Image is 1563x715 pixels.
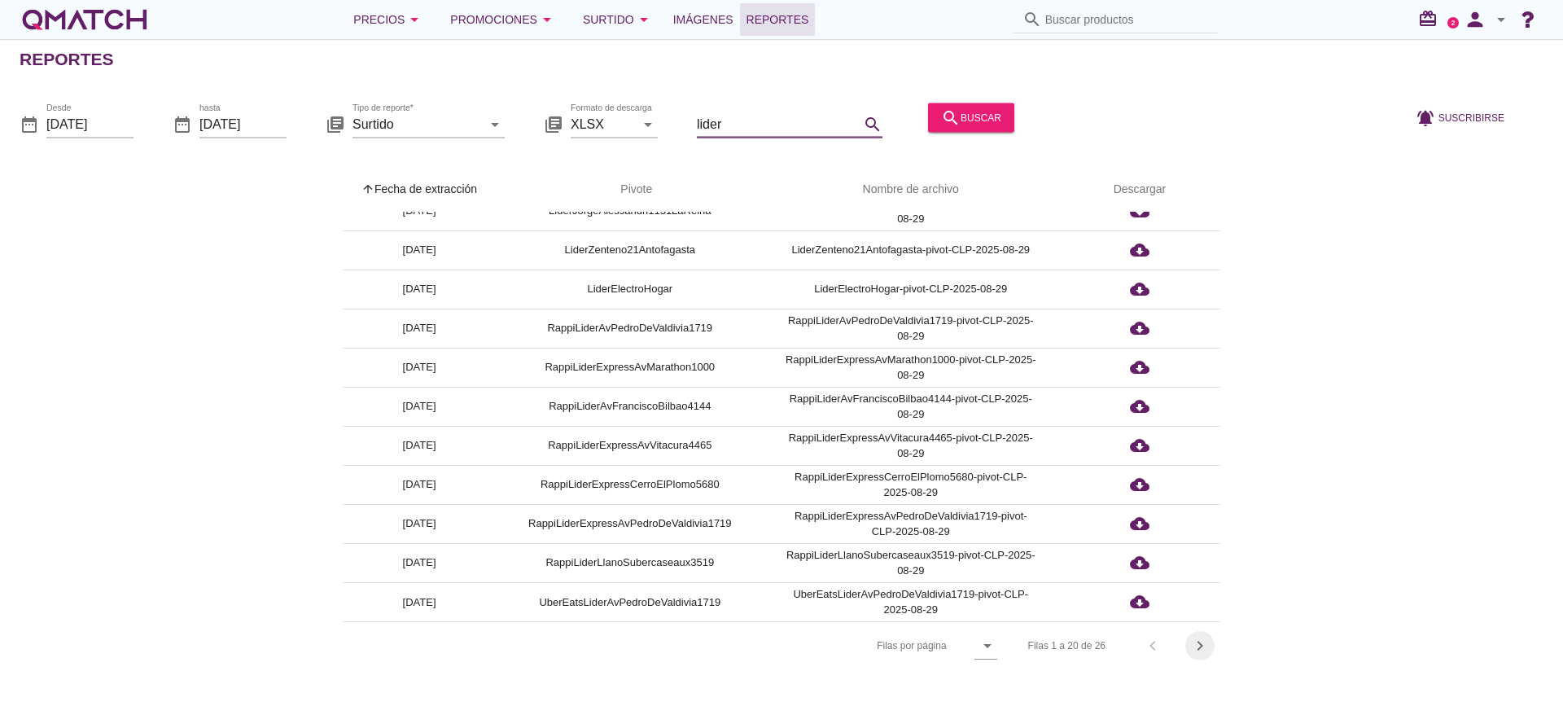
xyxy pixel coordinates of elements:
td: RappiLiderExpressAvMarathon1000 [497,348,763,387]
input: Tipo de reporte* [352,111,482,137]
i: arrow_upward [361,182,374,195]
input: hasta [199,111,287,137]
a: Imágenes [667,3,740,36]
span: Imágenes [673,10,733,29]
th: Nombre de archivo: Not sorted. [764,167,1058,213]
td: [DATE] [342,582,497,621]
i: redeem [1418,9,1444,29]
td: RappiLiderExpressCerroElPlomo5680 [497,465,763,504]
td: RappiLiderExpressAvMarathon1000-pivot-CLP-2025-08-29 [764,348,1058,387]
i: arrow_drop_down [1491,10,1511,29]
a: 2 [1447,17,1459,29]
i: notifications_active [1416,107,1438,127]
button: Precios [340,3,437,36]
text: 2 [1451,19,1456,26]
td: UberEatsLiderAvPedroDeValdivia1719 [497,582,763,621]
td: [DATE] [342,387,497,426]
i: person [1459,8,1491,31]
i: cloud_download [1130,592,1149,612]
td: [DATE] [342,543,497,582]
td: [DATE] [342,309,497,348]
i: chevron_right [1190,636,1210,656]
td: RappiLiderExpressAvVitacura4465-pivot-CLP-2025-08-29 [764,426,1058,465]
i: search [1022,10,1042,29]
i: cloud_download [1130,279,1149,299]
button: buscar [928,103,1014,132]
td: RappiLiderAvFranciscoBilbao4144 [497,387,763,426]
input: Formato de descarga [571,111,635,137]
i: cloud_download [1130,475,1149,494]
td: RappiLiderExpressAvPedroDeValdivia1719-pivot-CLP-2025-08-29 [764,504,1058,543]
i: library_books [326,114,345,134]
input: Filtrar por texto [697,111,860,137]
div: buscar [941,107,1001,127]
i: cloud_download [1130,514,1149,533]
i: date_range [20,114,39,134]
input: Desde [46,111,134,137]
i: arrow_drop_down [634,10,654,29]
div: Promociones [450,10,557,29]
td: LiderElectroHogar-pivot-CLP-2025-08-29 [764,270,1058,309]
i: date_range [173,114,192,134]
button: Suscribirse [1403,103,1517,132]
i: cloud_download [1130,357,1149,377]
td: RappiLiderAvFranciscoBilbao4144-pivot-CLP-2025-08-29 [764,387,1058,426]
th: Pivote: Not sorted. Activate to sort ascending. [497,167,763,213]
i: search [863,114,882,134]
td: RappiLiderExpressCerroElPlomo5680-pivot-CLP-2025-08-29 [764,465,1058,504]
div: Filas por página [714,622,996,669]
span: Suscribirse [1438,110,1504,125]
div: Precios [353,10,424,29]
td: LiderZenteno21Antofagasta [497,230,763,270]
i: library_books [544,114,563,134]
td: RappiLiderExpressAvPedroDeValdivia1719 [497,504,763,543]
td: RappiLiderExpressAvVitacura4465 [497,426,763,465]
a: Reportes [740,3,816,36]
td: RappiLiderAvPedroDeValdivia1719-pivot-CLP-2025-08-29 [764,309,1058,348]
i: arrow_drop_down [537,10,557,29]
div: Surtido [583,10,654,29]
td: [DATE] [342,426,497,465]
div: Filas 1 a 20 de 26 [1028,638,1105,653]
i: arrow_drop_down [978,636,997,656]
i: search [941,107,961,127]
td: RappiLiderLlanoSubercaseaux3519-pivot-CLP-2025-08-29 [764,543,1058,582]
h2: Reportes [20,46,114,72]
i: arrow_drop_down [638,114,658,134]
td: [DATE] [342,348,497,387]
td: RappiLiderLlanoSubercaseaux3519 [497,543,763,582]
td: [DATE] [342,504,497,543]
td: UberEatsLiderAvPedroDeValdivia1719-pivot-CLP-2025-08-29 [764,582,1058,621]
span: Reportes [746,10,809,29]
button: Next page [1185,631,1215,660]
a: white-qmatch-logo [20,3,150,36]
td: [DATE] [342,270,497,309]
td: LiderZenteno21Antofagasta-pivot-CLP-2025-08-29 [764,230,1058,270]
th: Fecha de extracción: Sorted ascending. Activate to sort descending. [342,167,497,213]
button: Surtido [570,3,667,36]
i: cloud_download [1130,436,1149,455]
i: cloud_download [1130,240,1149,260]
td: [DATE] [342,230,497,270]
i: cloud_download [1130,318,1149,338]
td: RappiLiderAvPedroDeValdivia1719 [497,309,763,348]
i: arrow_drop_down [405,10,424,29]
button: Promociones [437,3,570,36]
th: Descargar: Not sorted. [1058,167,1221,213]
input: Buscar productos [1045,7,1208,33]
td: LiderElectroHogar [497,270,763,309]
i: cloud_download [1130,553,1149,572]
i: cloud_download [1130,397,1149,416]
td: [DATE] [342,465,497,504]
i: arrow_drop_down [485,114,505,134]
